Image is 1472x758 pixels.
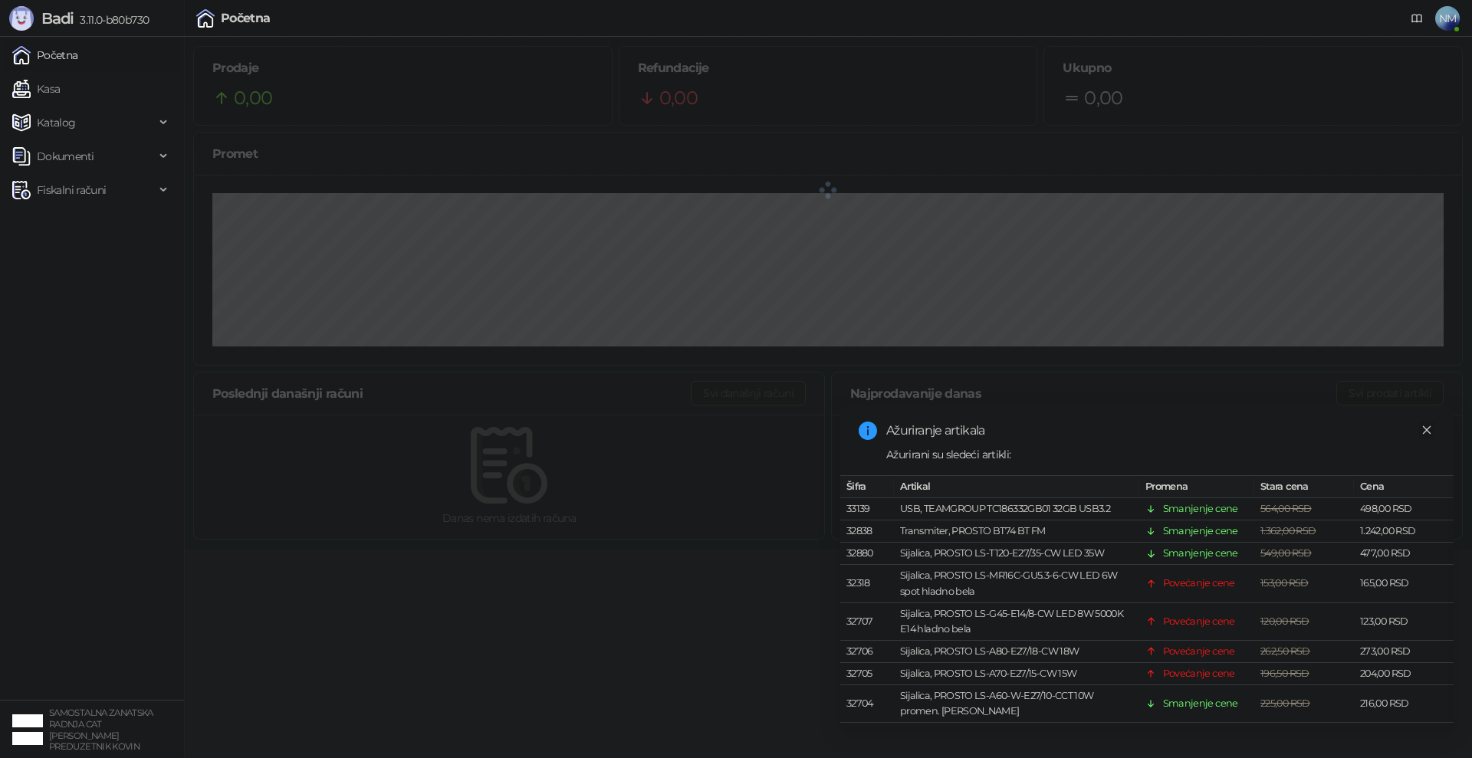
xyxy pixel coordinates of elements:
[74,13,149,27] span: 3.11.0-b80b730
[49,707,153,752] small: SAMOSTALNA ZANATSKA RADNJA CAT [PERSON_NAME] PREDUZETNIK KOVIN
[1354,520,1454,543] td: 1.242,00 RSD
[894,476,1139,498] th: Artikal
[1421,425,1432,435] span: close
[1163,696,1238,711] div: Smanjenje cene
[840,603,894,641] td: 32707
[1260,525,1316,537] span: 1.362,00 RSD
[1354,543,1454,565] td: 477,00 RSD
[1354,498,1454,520] td: 498,00 RSD
[859,422,877,440] span: info-circle
[894,520,1139,543] td: Transmiter, PROSTO BT74 BT FM
[37,175,106,205] span: Fiskalni računi
[894,685,1139,723] td: Sijalica, PROSTO LS-A60-W-E27/10-CCT 10W promen. [PERSON_NAME]
[886,422,1435,440] div: Ažuriranje artikala
[894,565,1139,602] td: Sijalica, PROSTO LS-MR16C-GU5.3-6-CW LED 6W spot hladno bela
[37,107,76,138] span: Katalog
[840,641,894,663] td: 32706
[1163,576,1235,591] div: Povećanje cene
[1163,501,1238,517] div: Smanjenje cene
[894,543,1139,565] td: Sijalica, PROSTO LS-T120-E27/35-CW LED 35W
[840,543,894,565] td: 32880
[840,498,894,520] td: 33139
[840,520,894,543] td: 32838
[1163,546,1238,561] div: Smanjenje cene
[894,663,1139,685] td: Sijalica, PROSTO LS-A70-E27/15-CW 15W
[12,40,78,71] a: Početna
[1260,503,1312,514] span: 564,00 RSD
[1254,476,1354,498] th: Stara cena
[9,6,34,31] img: Logo
[1354,603,1454,641] td: 123,00 RSD
[221,12,271,25] div: Početna
[1163,614,1235,629] div: Povećanje cene
[1163,523,1238,539] div: Smanjenje cene
[12,714,43,745] img: 64x64-companyLogo-ae27db6e-dfce-48a1-b68e-83471bd1bffd.png
[1354,641,1454,663] td: 273,00 RSD
[37,141,94,172] span: Dokumenti
[894,641,1139,663] td: Sijalica, PROSTO LS-A80-E27/18-CW 18W
[12,74,60,104] a: Kasa
[894,603,1139,641] td: Sijalica, PROSTO LS-G45-E14/8-CW LED 8W 5000K E14 hladno bela
[1405,6,1429,31] a: Dokumentacija
[894,498,1139,520] td: USB, TEAMGROUP TC186332GB01 32GB USB3.2
[1418,422,1435,438] a: Close
[840,685,894,723] td: 32704
[840,476,894,498] th: Šifra
[1435,6,1460,31] span: NM
[1163,644,1235,659] div: Povećanje cene
[1260,615,1309,627] span: 120,00 RSD
[840,663,894,685] td: 32705
[1139,476,1254,498] th: Promena
[1260,697,1310,709] span: 225,00 RSD
[840,565,894,602] td: 32318
[886,446,1435,463] div: Ažurirani su sledeći artikli:
[1354,685,1454,723] td: 216,00 RSD
[1260,668,1309,679] span: 196,50 RSD
[1163,666,1235,681] div: Povećanje cene
[1260,547,1312,559] span: 549,00 RSD
[1260,577,1309,589] span: 153,00 RSD
[1354,476,1454,498] th: Cena
[1354,565,1454,602] td: 165,00 RSD
[1354,663,1454,685] td: 204,00 RSD
[41,9,74,28] span: Badi
[1260,645,1310,657] span: 262,50 RSD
